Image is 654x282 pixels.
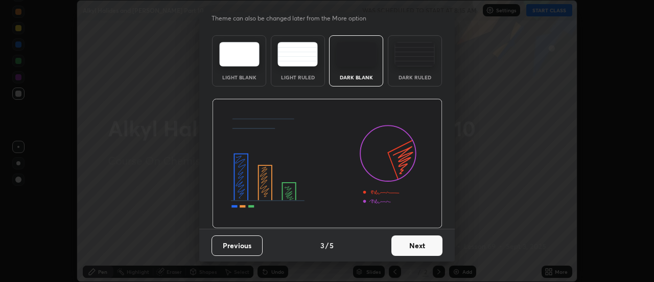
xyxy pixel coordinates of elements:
img: darkTheme.f0cc69e5.svg [336,42,377,67]
button: Previous [212,235,263,256]
img: lightTheme.e5ed3b09.svg [219,42,260,67]
img: lightRuledTheme.5fabf969.svg [277,42,318,67]
div: Light Ruled [277,75,318,80]
button: Next [391,235,442,256]
div: Dark Ruled [394,75,435,80]
p: Theme can also be changed later from the More option [212,14,377,23]
img: darkRuledTheme.de295e13.svg [394,42,435,67]
div: Light Blank [219,75,260,80]
h4: / [325,240,329,251]
h4: 3 [320,240,324,251]
div: Dark Blank [336,75,377,80]
h4: 5 [330,240,334,251]
img: darkThemeBanner.d06ce4a2.svg [212,99,442,229]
